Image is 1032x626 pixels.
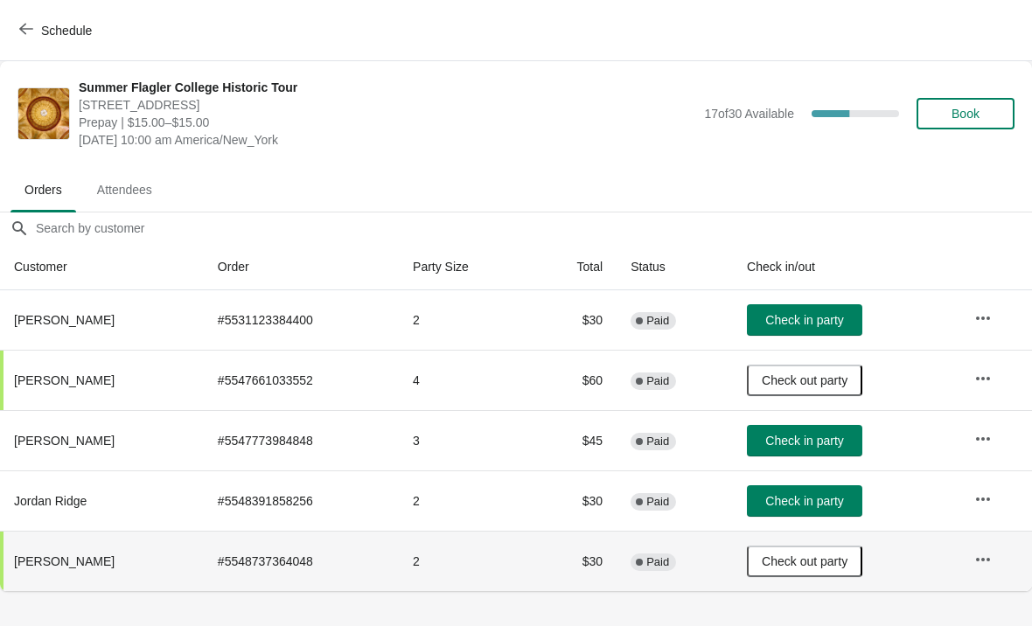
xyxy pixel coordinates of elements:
[204,470,399,531] td: # 5548391858256
[765,313,843,327] span: Check in party
[83,174,166,205] span: Attendees
[35,212,1032,244] input: Search by customer
[204,290,399,350] td: # 5531123384400
[79,96,695,114] span: [STREET_ADDRESS]
[14,313,115,327] span: [PERSON_NAME]
[79,114,695,131] span: Prepay | $15.00–$15.00
[747,304,862,336] button: Check in party
[917,98,1015,129] button: Book
[704,107,794,121] span: 17 of 30 Available
[646,314,669,328] span: Paid
[79,79,695,96] span: Summer Flagler College Historic Tour
[399,290,532,350] td: 2
[646,374,669,388] span: Paid
[399,531,532,591] td: 2
[532,531,617,591] td: $30
[747,365,862,396] button: Check out party
[617,244,733,290] th: Status
[747,485,862,517] button: Check in party
[646,435,669,449] span: Paid
[762,373,847,387] span: Check out party
[14,373,115,387] span: [PERSON_NAME]
[747,546,862,577] button: Check out party
[9,15,106,46] button: Schedule
[532,410,617,470] td: $45
[399,470,532,531] td: 2
[41,24,92,38] span: Schedule
[646,495,669,509] span: Paid
[18,88,69,139] img: Summer Flagler College Historic Tour
[14,434,115,448] span: [PERSON_NAME]
[765,494,843,508] span: Check in party
[762,554,847,568] span: Check out party
[204,531,399,591] td: # 5548737364048
[399,244,532,290] th: Party Size
[204,350,399,410] td: # 5547661033552
[532,244,617,290] th: Total
[532,290,617,350] td: $30
[952,107,980,121] span: Book
[14,554,115,568] span: [PERSON_NAME]
[399,410,532,470] td: 3
[10,174,76,205] span: Orders
[532,470,617,531] td: $30
[532,350,617,410] td: $60
[646,555,669,569] span: Paid
[765,434,843,448] span: Check in party
[747,425,862,456] button: Check in party
[399,350,532,410] td: 4
[204,244,399,290] th: Order
[14,494,87,508] span: Jordan Ridge
[733,244,960,290] th: Check in/out
[204,410,399,470] td: # 5547773984848
[79,131,695,149] span: [DATE] 10:00 am America/New_York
